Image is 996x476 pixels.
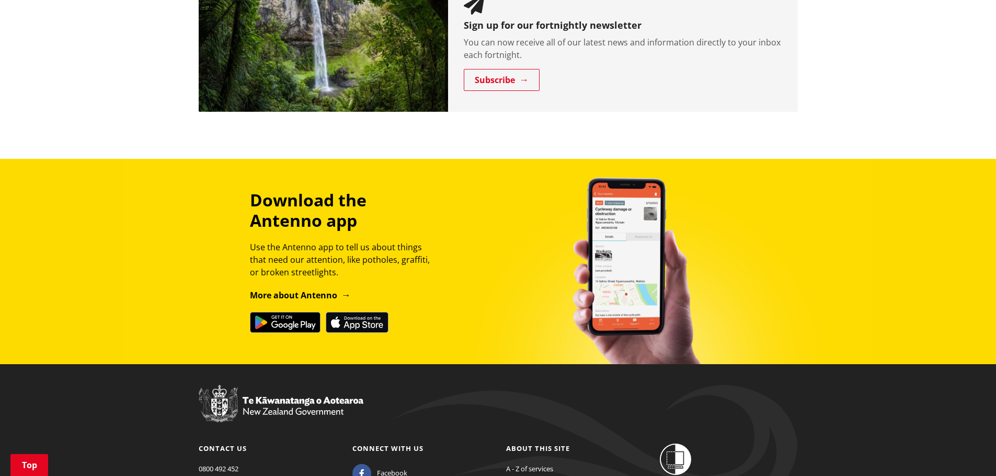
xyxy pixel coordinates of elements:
[506,464,553,473] a: A - Z of services
[326,312,388,333] img: Download on the App Store
[199,464,238,473] a: 0800 492 452
[660,444,691,475] img: Shielded
[10,454,48,476] a: Top
[199,385,363,423] img: New Zealand Government
[948,432,986,470] iframe: Messenger Launcher
[464,69,540,91] a: Subscribe
[250,312,320,333] img: Get it on Google Play
[352,444,423,453] a: Connect with us
[506,444,570,453] a: About this site
[464,20,782,31] h3: Sign up for our fortnightly newsletter
[464,36,782,61] p: You can now receive all of our latest news and information directly to your inbox each fortnight.
[199,409,363,418] a: New Zealand Government
[250,190,439,230] h3: Download the Antenno app
[199,444,247,453] a: Contact us
[250,289,351,301] a: More about Antenno
[250,241,439,278] p: Use the Antenno app to tell us about things that need our attention, like potholes, graffiti, or ...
